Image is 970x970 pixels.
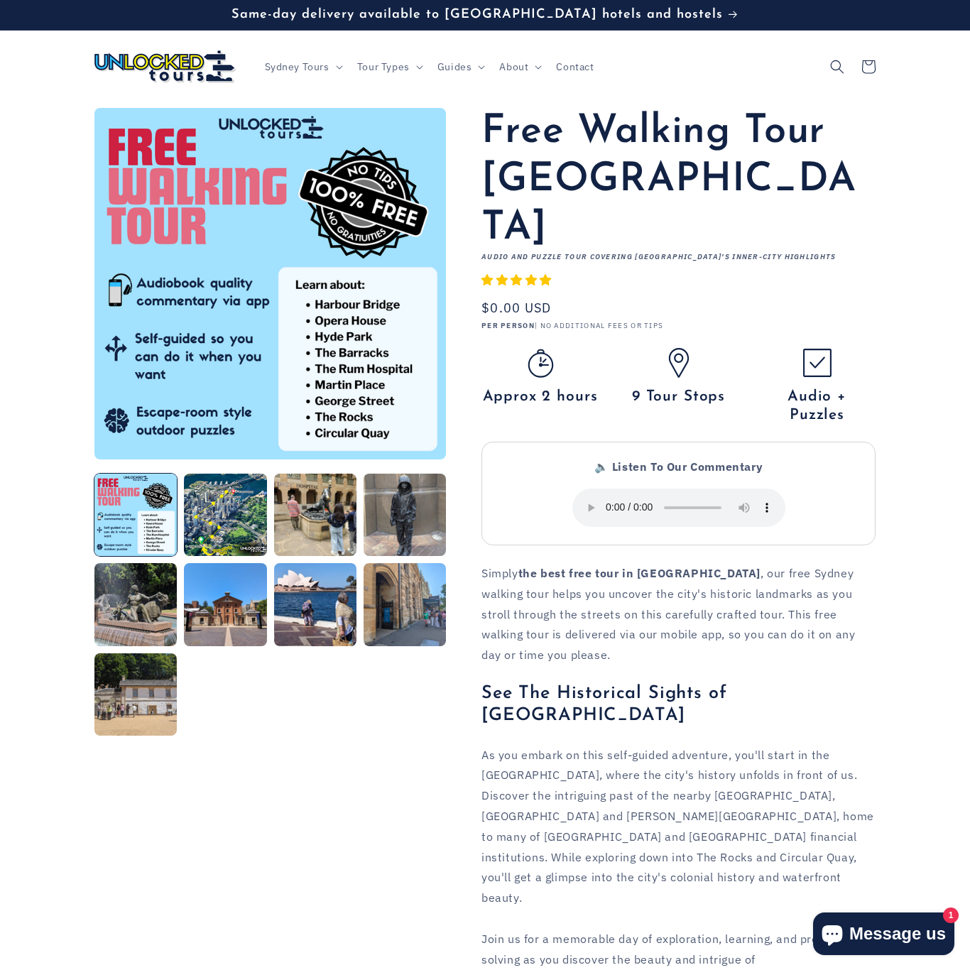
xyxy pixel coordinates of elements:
[483,388,598,406] span: Approx 2 hours
[481,321,535,330] strong: PER PERSON
[822,51,853,82] summary: Search
[481,322,876,330] p: | NO ADDITIONAL FEES OR TIPS
[349,52,429,82] summary: Tour Types
[758,388,876,424] span: Audio + Puzzles
[499,60,528,73] span: About
[481,563,876,665] p: Simply , our free Sydney walking tour helps you uncover the city's historic landmarks as you stro...
[594,459,763,474] strong: 🔈 Listen To Our Commentary
[572,489,785,527] audio: Your browser does not support the audio playback.
[364,563,446,645] button: Load image 8 in gallery view
[547,52,602,82] a: Contact
[94,474,177,556] button: Load image 1 in gallery view
[184,474,266,556] button: Load image 2 in gallery view
[274,563,356,645] button: Load image 7 in gallery view
[357,60,410,73] span: Tour Types
[184,563,266,645] button: Load image 6 in gallery view
[265,60,329,73] span: Sydney Tours
[94,653,177,736] button: Load image 9 in gallery view
[518,566,761,580] strong: the best free tour in [GEOGRAPHIC_DATA]
[94,563,177,645] button: Load image 5 in gallery view
[481,252,837,261] strong: Audio and Puzzle tour covering [GEOGRAPHIC_DATA]'s inner-city highlights
[556,60,594,73] span: Contact
[809,912,959,959] inbox-online-store-chat: Shopify online store chat
[94,50,236,83] img: Unlocked Tours
[231,8,723,21] span: Same-day delivery available to [GEOGRAPHIC_DATA] hotels and hostels
[481,683,876,726] h3: See The Historical Sights of [GEOGRAPHIC_DATA]
[429,52,491,82] summary: Guides
[274,474,356,556] button: Load image 3 in gallery view
[481,298,552,317] span: $0.00 USD
[481,273,555,287] span: 4.92 stars
[364,474,446,556] button: Load image 4 in gallery view
[94,108,446,736] media-gallery: Gallery Viewer
[632,388,725,406] span: 9 Tour Stops
[491,52,547,82] summary: About
[481,108,876,253] h1: Free Walking Tour [GEOGRAPHIC_DATA]
[256,52,349,82] summary: Sydney Tours
[437,60,472,73] span: Guides
[89,45,242,88] a: Unlocked Tours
